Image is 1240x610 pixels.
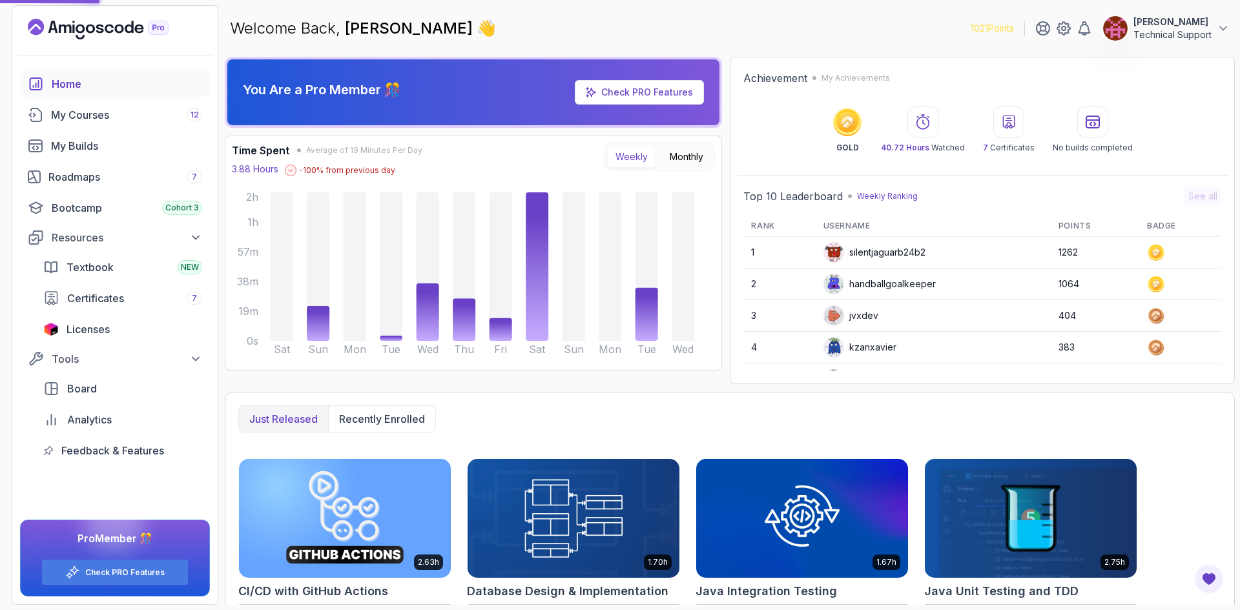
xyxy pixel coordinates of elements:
tspan: Sat [529,343,546,356]
button: Just released [239,406,328,432]
div: kzanxavier [823,337,896,358]
tspan: Mon [344,343,366,356]
p: Recently enrolled [339,411,425,427]
a: licenses [36,316,210,342]
button: Monthly [661,146,712,168]
h2: Java Integration Testing [696,582,837,600]
div: Resources [52,230,202,245]
span: 👋 [474,15,500,41]
a: feedback [36,438,210,463]
img: user profile image [824,369,843,389]
button: Check PRO Features [41,559,189,585]
span: [PERSON_NAME] [345,19,477,37]
span: Analytics [67,412,112,427]
h3: Time Spent [232,143,289,158]
span: Licenses [67,321,110,337]
a: board [36,376,210,402]
button: See all [1184,187,1221,205]
div: silentjaguarb24b2 [823,242,925,263]
p: Watched [881,143,965,153]
span: NEW [181,262,199,272]
p: -100 % from previous day [299,165,395,176]
button: Open Feedback Button [1193,564,1224,595]
div: Bootcamp [52,200,202,216]
span: 7 [192,293,197,303]
span: Board [67,381,97,396]
span: Feedback & Features [61,443,164,458]
th: Badge [1139,216,1221,237]
tspan: Fri [494,343,507,356]
p: My Achievements [821,73,890,83]
a: Check PRO Features [601,86,693,97]
p: Welcome Back, [230,18,496,39]
tspan: 38m [237,275,258,288]
tspan: Sun [564,343,584,356]
p: Weekly Ranking [857,191,918,201]
h2: Top 10 Leaderboard [743,188,843,204]
div: Roadmaps [48,169,202,185]
tspan: 1h [247,216,258,229]
h2: Achievement [743,70,807,86]
td: 1064 [1051,269,1139,300]
tspan: Sun [308,343,328,356]
p: Technical Support [1133,28,1212,41]
img: user profile image [1103,16,1128,41]
tspan: Mon [599,343,621,356]
div: Home [52,76,202,92]
p: GOLD [836,143,859,153]
tspan: Tue [637,343,656,356]
span: 40.72 Hours [881,143,929,152]
a: Check PRO Features [85,567,165,578]
a: bootcamp [20,195,210,221]
tspan: 0s [247,334,258,347]
a: textbook [36,254,210,280]
h2: Java Unit Testing and TDD [924,582,1079,600]
div: My Courses [51,107,202,123]
button: Resources [20,226,210,249]
img: default monster avatar [824,243,843,262]
a: Landing page [28,19,198,39]
a: certificates [36,285,210,311]
tspan: Sat [274,343,291,356]
div: jvxdev [823,305,878,326]
span: Average of 19 Minutes Per Day [306,145,422,156]
span: Certificates [67,290,124,306]
p: [PERSON_NAME] [1133,15,1212,28]
tspan: 19m [238,305,258,318]
div: btharwani [823,369,891,389]
tspan: Wed [417,343,439,356]
th: Points [1051,216,1139,237]
p: 1.67h [876,557,896,567]
p: 1.70h [648,557,668,567]
tspan: 2h [246,190,258,203]
img: default monster avatar [824,274,843,294]
h2: CI/CD with GitHub Actions [238,582,388,600]
a: analytics [36,407,210,432]
span: 7 [192,172,197,182]
button: Recently enrolled [328,406,435,432]
span: Cohort 3 [165,203,199,213]
p: Certificates [983,143,1035,153]
p: 3.88 Hours [232,163,278,176]
div: handballgoalkeeper [823,274,936,294]
td: 4 [743,332,815,363]
span: 7 [983,143,988,152]
td: 2 [743,269,815,300]
img: Java Unit Testing and TDD card [925,459,1137,578]
img: jetbrains icon [43,323,59,336]
img: CI/CD with GitHub Actions card [239,459,451,578]
img: Java Integration Testing card [696,459,908,578]
button: Tools [20,347,210,371]
th: Username [816,216,1051,237]
button: Weekly [607,146,656,168]
span: Textbook [67,259,114,275]
a: roadmaps [20,164,210,190]
div: Tools [52,351,202,367]
span: 12 [191,110,199,120]
a: builds [20,133,210,159]
p: 2.75h [1104,557,1125,567]
a: Check PRO Features [575,80,704,105]
td: 3 [743,300,815,332]
th: Rank [743,216,815,237]
tspan: 57m [238,245,258,258]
